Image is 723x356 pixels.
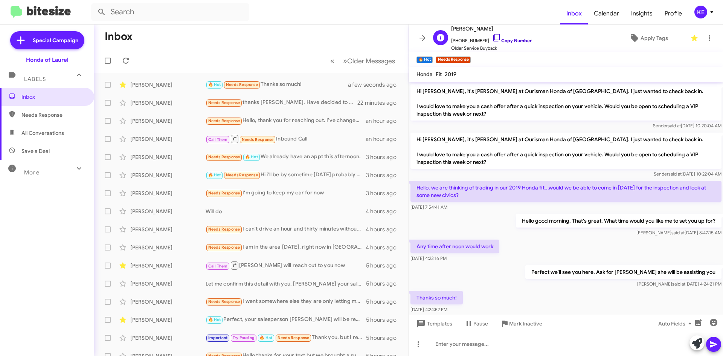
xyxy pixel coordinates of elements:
[130,171,206,179] div: [PERSON_NAME]
[366,171,403,179] div: 3 hours ago
[494,317,548,330] button: Mark Inactive
[366,226,403,233] div: 4 hours ago
[208,173,221,177] span: 🔥 Hot
[208,100,240,105] span: Needs Response
[366,208,403,215] div: 4 hours ago
[366,262,403,269] div: 5 hours ago
[206,261,366,270] div: [PERSON_NAME] will reach out to you now
[654,171,721,177] span: Sender [DATE] 10:22:04 AM
[21,111,85,119] span: Needs Response
[242,137,274,142] span: Needs Response
[625,3,659,24] a: Insights
[366,298,403,306] div: 5 hours ago
[366,244,403,251] div: 4 hours ago
[672,281,685,287] span: said at
[492,38,532,43] a: Copy Number
[206,80,357,89] div: Thanks so much!
[694,6,707,18] div: KE
[343,56,347,66] span: »
[105,31,133,43] h1: Inbox
[366,153,403,161] div: 3 hours ago
[330,56,334,66] span: «
[436,71,442,78] span: Fit
[206,116,366,125] div: Hello, thank you for reaching out. I've changed my mind. Thank you.
[208,245,240,250] span: Needs Response
[206,189,366,197] div: I'm going to keep my car for now
[130,153,206,161] div: [PERSON_NAME]
[206,208,366,215] div: Will do
[410,240,499,253] p: Any time after noon would work
[226,173,258,177] span: Needs Response
[208,82,221,87] span: 🔥 Hot
[130,135,206,143] div: [PERSON_NAME]
[410,133,721,169] p: Hi [PERSON_NAME], it's [PERSON_NAME] at Ourisman Honda of [GEOGRAPHIC_DATA]. I just wanted to che...
[130,189,206,197] div: [PERSON_NAME]
[357,81,403,89] div: a few seconds ago
[130,280,206,287] div: [PERSON_NAME]
[226,82,258,87] span: Needs Response
[206,225,366,234] div: I can't drive an hour and thirty minutes without knowing what the bottom line number is
[208,191,240,196] span: Needs Response
[259,335,272,340] span: 🔥 Hot
[588,3,625,24] span: Calendar
[130,208,206,215] div: [PERSON_NAME]
[560,3,588,24] a: Inbox
[206,333,366,342] div: Thank you, but I recently bought a car for my kid.
[208,227,240,232] span: Needs Response
[130,244,206,251] div: [PERSON_NAME]
[130,117,206,125] div: [PERSON_NAME]
[21,93,85,101] span: Inbox
[208,317,221,322] span: 🔥 Hot
[636,230,721,235] span: [PERSON_NAME] [DATE] 8:47:15 AM
[206,315,366,324] div: Perfect, your salesperson [PERSON_NAME] will be ready to assist you. Is there an specific time yo...
[208,335,228,340] span: Important
[525,265,721,279] p: Perfect we'll see you here. Ask for [PERSON_NAME] she will be assisting you
[671,230,685,235] span: said at
[278,335,310,340] span: Needs Response
[206,280,366,287] div: Let me confirm this detail with you. [PERSON_NAME] your salesperson will follow up with you
[658,317,694,330] span: Auto Fields
[653,123,721,128] span: Sender [DATE] 10:20:04 AM
[208,299,240,304] span: Needs Response
[130,334,206,342] div: [PERSON_NAME]
[130,298,206,306] div: [PERSON_NAME]
[233,335,255,340] span: Try Pausing
[410,204,447,210] span: [DATE] 7:54:41 AM
[208,118,240,123] span: Needs Response
[347,57,395,65] span: Older Messages
[659,3,688,24] span: Profile
[410,181,721,202] p: Hello, we are thinking of trading in our 2019 Honda fit...would we be able to come in [DATE] for ...
[366,280,403,287] div: 5 hours ago
[208,137,228,142] span: Call Them
[24,169,40,176] span: More
[206,243,366,252] div: I am in the area [DATE], right now in [GEOGRAPHIC_DATA]. I am working on a lease deal on the EX m...
[668,123,681,128] span: said at
[641,31,668,45] span: Apply Tags
[451,44,532,52] span: Older Service Buyback
[206,98,357,107] div: thanks [PERSON_NAME]. Have decided to go a different direction
[668,171,682,177] span: said at
[326,53,400,69] nav: Page navigation example
[688,6,715,18] button: KE
[357,99,403,107] div: 22 minutes ago
[410,307,447,312] span: [DATE] 4:24:52 PM
[445,71,456,78] span: 2019
[130,226,206,233] div: [PERSON_NAME]
[208,264,228,269] span: Call Them
[130,316,206,324] div: [PERSON_NAME]
[339,53,400,69] button: Next
[326,53,339,69] button: Previous
[366,189,403,197] div: 3 hours ago
[409,317,458,330] button: Templates
[206,153,366,161] div: We already have an appt this afternoon.
[208,154,240,159] span: Needs Response
[130,262,206,269] div: [PERSON_NAME]
[516,214,721,228] p: Hello good morning. That's great. What time would you like me to set you up for?
[21,147,50,155] span: Save a Deal
[410,255,447,261] span: [DATE] 4:23:16 PM
[416,57,433,63] small: 🔥 Hot
[637,281,721,287] span: [PERSON_NAME] [DATE] 4:24:21 PM
[473,317,488,330] span: Pause
[130,81,206,89] div: [PERSON_NAME]
[33,37,78,44] span: Special Campaign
